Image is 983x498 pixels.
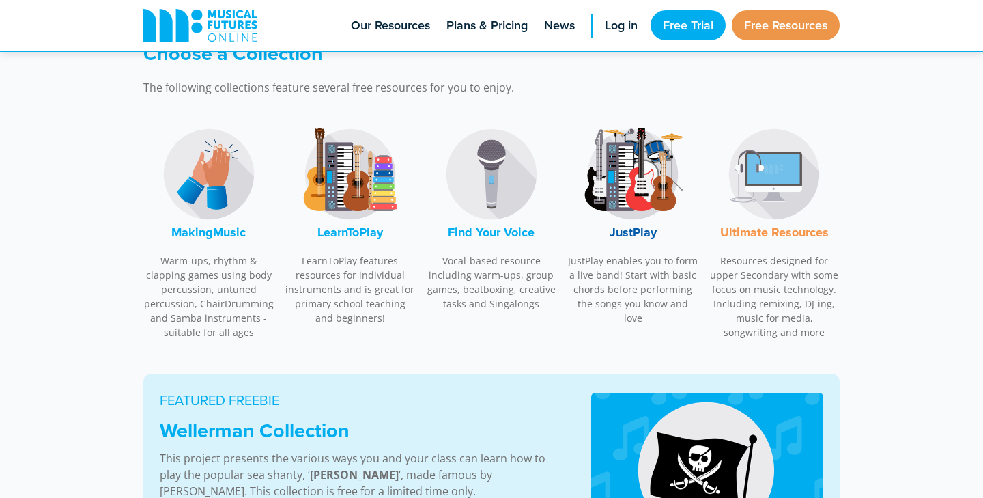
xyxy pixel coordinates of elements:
font: JustPlay [610,223,657,241]
font: LearnToPlay [317,223,383,241]
p: Warm-ups, rhythm & clapping games using body percussion, untuned percussion, ChairDrumming and Sa... [143,253,274,340]
img: Find Your Voice Logo [440,123,543,225]
font: Ultimate Resources [720,223,829,241]
a: LearnToPlay LogoLearnToPlay LearnToPlay features resources for individual instruments and is grea... [285,116,416,333]
p: LearnToPlay features resources for individual instruments and is great for primary school teachin... [285,253,416,325]
p: FEATURED FREEBIE [160,390,558,411]
span: Our Resources [351,16,430,35]
h3: Choose a Collection [143,42,676,66]
span: Log in [605,16,638,35]
img: LearnToPlay Logo [299,123,401,225]
strong: Wellerman Collection [160,416,350,445]
img: MakingMusic Logo [158,123,260,225]
a: Free Trial [651,10,726,40]
font: Find Your Voice [448,223,535,241]
a: JustPlay LogoJustPlay JustPlay enables you to form a live band! Start with basic chords before pe... [567,116,698,333]
p: JustPlay enables you to form a live band! Start with basic chords before performing the songs you... [567,253,698,325]
strong: [PERSON_NAME] [310,467,399,482]
a: MakingMusic LogoMakingMusic Warm-ups, rhythm & clapping games using body percussion, untuned perc... [143,116,274,347]
a: Free Resources [732,10,840,40]
span: Plans & Pricing [446,16,528,35]
a: Music Technology LogoUltimate Resources Resources designed for upper Secondary with some focus on... [709,116,840,347]
p: Resources designed for upper Secondary with some focus on music technology. Including remixing, D... [709,253,840,340]
span: News [544,16,575,35]
p: The following collections feature several free resources for you to enjoy. [143,79,676,96]
p: Vocal-based resource including warm-ups, group games, beatboxing, creative tasks and Singalongs [426,253,557,311]
a: Find Your Voice LogoFind Your Voice Vocal-based resource including warm-ups, group games, beatbox... [426,116,557,318]
img: JustPlay Logo [582,123,684,225]
font: MakingMusic [171,223,246,241]
img: Music Technology Logo [723,123,825,225]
